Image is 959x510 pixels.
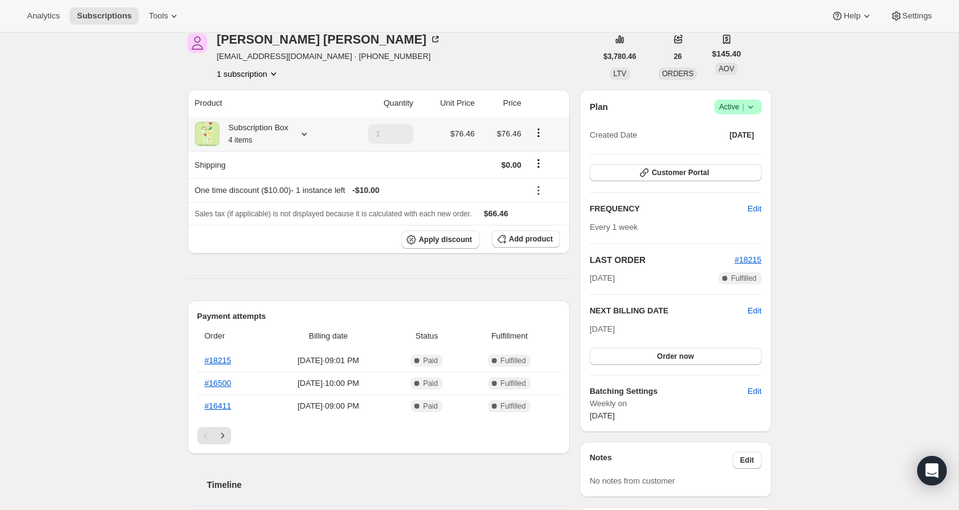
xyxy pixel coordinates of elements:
th: Order [197,323,266,350]
button: Subscriptions [69,7,139,25]
button: Analytics [20,7,67,25]
button: Edit [740,382,768,401]
span: Billing date [269,330,387,342]
h2: Payment attempts [197,310,561,323]
span: Apply discount [419,235,472,245]
span: Sales tax (if applicable) is not displayed because it is calculated with each new order. [195,210,472,218]
span: [EMAIL_ADDRESS][DOMAIN_NAME] · [PHONE_NUMBER] [217,50,441,63]
button: Help [824,7,880,25]
button: Edit [748,305,761,317]
div: Open Intercom Messenger [917,456,947,485]
div: One time discount ($10.00) - 1 instance left [195,184,521,197]
span: 26 [674,52,682,61]
button: Product actions [217,68,280,80]
span: Paid [423,356,438,366]
h2: LAST ORDER [590,254,735,266]
nav: Pagination [197,427,561,444]
th: Shipping [187,151,341,178]
div: [PERSON_NAME] [PERSON_NAME] [217,33,441,45]
span: Order now [657,351,694,361]
th: Product [187,90,341,117]
span: Created Date [590,129,637,141]
span: Active [719,101,757,113]
button: Product actions [529,126,548,139]
button: Customer Portal [590,164,761,181]
span: Paid [423,379,438,388]
th: Unit Price [417,90,478,117]
small: 4 items [229,136,253,144]
span: Customer Portal [652,168,709,178]
h2: Timeline [207,479,570,491]
span: Edit [740,455,754,465]
button: [DATE] [722,127,762,144]
span: Tools [149,11,168,21]
span: No notes from customer [590,476,675,485]
span: [DATE] [590,272,615,284]
span: $145.40 [712,48,741,60]
button: Next [214,427,231,444]
span: AOV [719,65,734,73]
a: #16500 [205,379,231,388]
th: Price [478,90,525,117]
span: Add product [509,234,553,244]
span: Analytics [27,11,60,21]
button: 26 [666,48,689,65]
span: Subscriptions [77,11,132,21]
span: | [742,102,744,112]
button: Edit [740,199,768,219]
span: Fulfilled [500,401,526,411]
span: [DATE] [590,324,615,334]
span: Fulfillment [466,330,553,342]
span: [DATE] · 09:00 PM [269,400,387,412]
button: Apply discount [401,230,479,249]
button: #18215 [735,254,761,266]
span: Status [395,330,459,342]
h3: Notes [590,452,733,469]
span: Every 1 week [590,222,637,232]
span: [DATE] · 10:00 PM [269,377,387,390]
span: [DATE] [590,411,615,420]
h2: NEXT BILLING DATE [590,305,748,317]
h2: Plan [590,101,608,113]
span: ORDERS [662,69,693,78]
img: product img [195,122,219,146]
h2: FREQUENCY [590,203,748,215]
h6: Batching Settings [590,385,748,398]
span: Fulfilled [731,273,756,283]
span: Fulfilled [500,379,526,388]
span: $66.46 [484,209,508,218]
button: $3,780.46 [596,48,644,65]
span: $76.46 [497,129,521,138]
span: Edit [748,203,761,215]
span: - $10.00 [352,184,379,197]
span: $3,780.46 [604,52,636,61]
span: $0.00 [501,160,521,170]
span: Help [843,11,860,21]
span: [DATE] [730,130,754,140]
button: Order now [590,348,761,365]
span: Fulfilled [500,356,526,366]
span: LTV [614,69,626,78]
span: Edit [748,385,761,398]
span: [DATE] · 09:01 PM [269,355,387,367]
span: $76.46 [451,129,475,138]
a: #16411 [205,401,231,410]
div: Subscription Box [219,122,289,146]
span: Kerri Lee [187,33,207,53]
button: Edit [733,452,762,469]
th: Quantity [341,90,417,117]
button: Tools [141,7,187,25]
span: Weekly on [590,398,761,410]
span: Settings [902,11,932,21]
button: Settings [883,7,939,25]
button: Shipping actions [529,157,548,170]
span: Paid [423,401,438,411]
button: Add product [492,230,560,248]
a: #18215 [735,255,761,264]
a: #18215 [205,356,231,365]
